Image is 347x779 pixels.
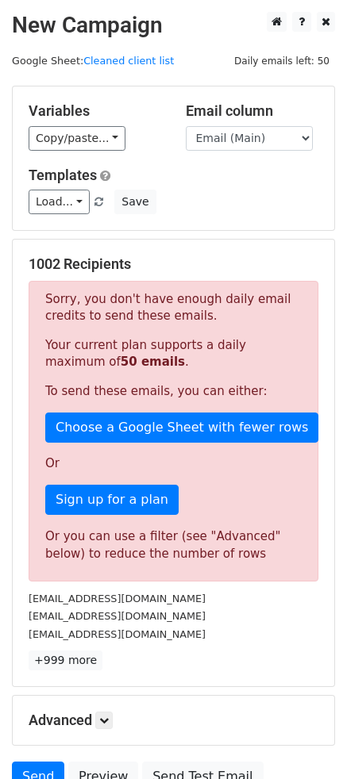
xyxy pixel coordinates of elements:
p: Your current plan supports a daily maximum of . [45,337,302,370]
a: Daily emails left: 50 [229,55,335,67]
small: Google Sheet: [12,55,174,67]
h5: Variables [29,102,162,120]
strong: 50 emails [121,355,185,369]
a: Load... [29,190,90,214]
a: Cleaned client list [83,55,174,67]
small: [EMAIL_ADDRESS][DOMAIN_NAME] [29,628,206,640]
h5: Advanced [29,712,318,729]
div: Or you can use a filter (see "Advanced" below) to reduce the number of rows [45,528,302,563]
a: Copy/paste... [29,126,125,151]
small: [EMAIL_ADDRESS][DOMAIN_NAME] [29,610,206,622]
small: [EMAIL_ADDRESS][DOMAIN_NAME] [29,593,206,604]
a: Sign up for a plan [45,485,179,515]
iframe: Chat Widget [268,703,347,779]
h5: 1002 Recipients [29,255,318,273]
p: To send these emails, you can either: [45,383,302,400]
p: Or [45,455,302,472]
h2: New Campaign [12,12,335,39]
a: Templates [29,167,97,183]
a: +999 more [29,650,102,670]
p: Sorry, you don't have enough daily email credits to send these emails. [45,291,302,324]
span: Daily emails left: 50 [229,52,335,70]
button: Save [114,190,156,214]
a: Choose a Google Sheet with fewer rows [45,413,318,443]
h5: Email column [186,102,319,120]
